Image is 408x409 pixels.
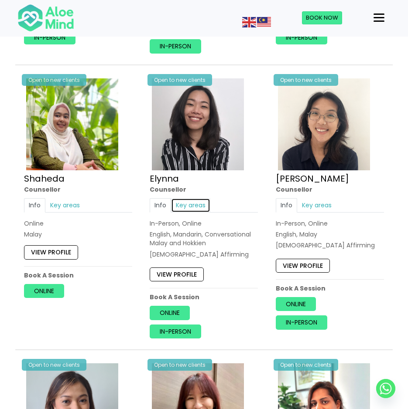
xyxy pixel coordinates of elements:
p: English, Mandarin, Conversational Malay and Hokkien [150,230,258,248]
p: Book A Session [150,293,258,301]
div: Counsellor [150,185,258,194]
div: Open to new clients [147,359,212,371]
a: Online [276,297,316,311]
p: Book A Session [24,270,132,279]
a: Whatsapp [376,379,395,398]
div: Online [24,219,132,227]
a: In-person [276,30,327,44]
a: View profile [24,245,78,259]
div: In-Person, Online [150,219,258,227]
p: English, Malay [276,230,384,239]
a: In-person [150,324,201,338]
div: Counsellor [24,185,132,194]
a: Info [150,198,171,212]
a: In-person [24,30,75,44]
a: Key areas [171,198,210,212]
a: Online [150,306,190,320]
span: Book Now [306,14,338,22]
a: Info [276,198,297,212]
img: en [242,17,256,27]
a: English [242,17,257,26]
a: Online [24,284,64,298]
a: In-person [150,39,201,53]
div: Counsellor [276,185,384,194]
div: Open to new clients [22,359,86,371]
div: Open to new clients [22,74,86,86]
div: Open to new clients [274,359,338,371]
a: Key areas [45,198,85,212]
a: Info [24,198,45,212]
div: In-Person, Online [276,219,384,227]
div: Open to new clients [274,74,338,86]
a: View profile [150,267,204,281]
a: [PERSON_NAME] [276,172,349,185]
img: Aloe mind Logo [17,3,74,32]
img: Elynna Counsellor [152,78,244,170]
a: In-person [276,315,327,329]
img: Shaheda Counsellor [26,78,118,170]
a: View profile [276,258,330,272]
img: ms [257,17,271,27]
img: Emelyne Counsellor [278,78,370,170]
a: Shaheda [24,172,65,185]
a: Malay [257,17,272,26]
p: Malay [24,230,132,239]
a: Elynna [150,172,179,185]
a: Key areas [297,198,336,212]
div: [DEMOGRAPHIC_DATA] Affirming [276,241,384,250]
button: Menu [370,10,388,25]
div: [DEMOGRAPHIC_DATA] Affirming [150,250,258,258]
a: Book Now [302,11,342,24]
p: Book A Session [276,284,384,293]
div: Open to new clients [147,74,212,86]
